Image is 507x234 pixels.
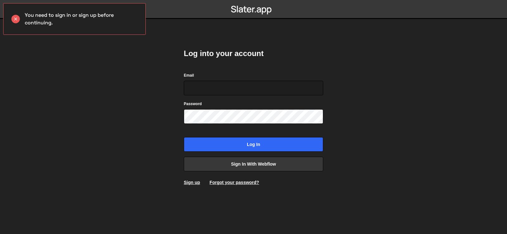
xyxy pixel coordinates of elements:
a: Forgot your password? [209,180,259,185]
label: Password [184,101,202,107]
label: Email [184,72,194,79]
h2: Log into your account [184,48,323,59]
input: Log in [184,137,323,152]
div: You need to sign in or sign up before continuing. [3,3,146,35]
a: Sign up [184,180,200,185]
a: Sign in with Webflow [184,157,323,171]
